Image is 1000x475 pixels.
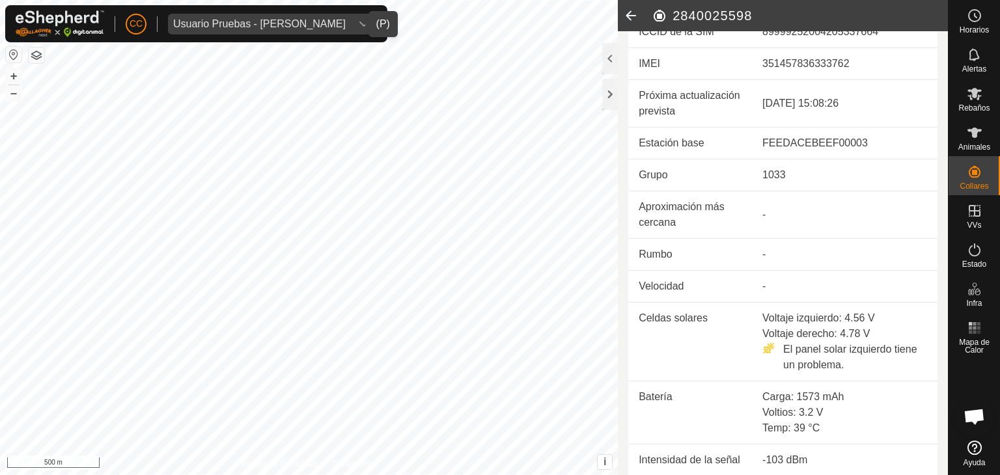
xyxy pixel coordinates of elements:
[628,159,752,191] td: Grupo
[962,65,986,73] span: Alertas
[628,128,752,159] td: Estación base
[628,191,752,239] td: Aproximación más cercana
[762,420,927,436] div: Temp: 39 °C
[958,143,990,151] span: Animales
[628,48,752,80] td: IMEI
[964,459,986,467] span: Ayuda
[949,435,1000,472] a: Ayuda
[752,239,937,271] td: -
[752,80,937,128] td: [DATE] 15:08:26
[173,19,346,29] div: Usuario Pruebas - [PERSON_NAME]
[29,47,44,63] button: Capas del Mapa
[762,326,927,342] div: Voltaje derecho: 4.78 V
[130,17,143,31] span: CC
[628,80,752,128] td: Próxima actualización prevista
[628,271,752,303] td: Velocidad
[762,389,927,405] div: Carga: 1573 mAh
[752,128,937,159] td: FEEDACEBEEF00003
[598,455,612,469] button: i
[752,16,937,48] td: 89999252004205337664
[752,191,937,239] td: -
[6,68,21,84] button: +
[6,47,21,62] button: Restablecer Mapa
[960,182,988,190] span: Collares
[955,397,994,436] div: Chat abierto
[604,456,606,467] span: i
[628,16,752,48] td: ICCID de la SIM
[628,381,752,444] td: Batería
[762,310,927,326] div: Voltaje izquierdo: 4.56 V
[752,159,937,191] td: 1033
[967,221,981,229] span: VVs
[652,8,948,23] h2: 2840025598
[242,458,316,470] a: Política de Privacidad
[628,303,752,381] td: Celdas solares
[962,260,986,268] span: Estado
[6,85,21,101] button: –
[958,104,990,112] span: Rebaños
[762,342,927,373] div: El panel solar izquierdo tiene un problema.
[762,405,927,420] div: Voltios: 3.2 V
[752,48,937,80] td: 351457836333762
[333,458,376,470] a: Contáctenos
[966,299,982,307] span: Infra
[752,271,937,303] td: -
[168,14,351,34] span: Usuario Pruebas - Gregorio Alarcia
[952,338,997,354] span: Mapa de Calor
[351,14,377,34] div: dropdown trigger
[960,26,989,34] span: Horarios
[628,239,752,271] td: Rumbo
[16,10,104,37] img: Logo Gallagher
